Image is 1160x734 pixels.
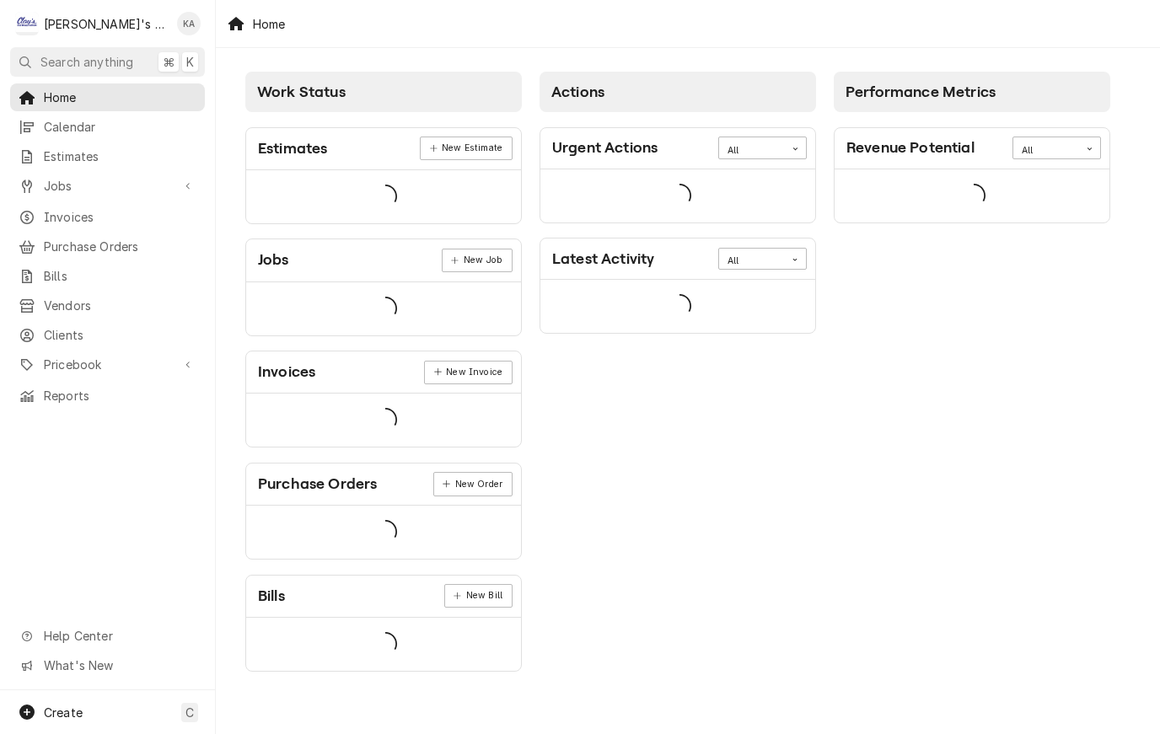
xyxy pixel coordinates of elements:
[846,83,996,100] span: Performance Metrics
[540,238,815,280] div: Card Header
[962,178,985,213] span: Loading...
[177,12,201,35] div: Korey Austin's Avatar
[237,63,531,681] div: Card Column: Work Status
[718,248,807,270] div: Card Data Filter Control
[834,72,1110,112] div: Card Column Header
[718,137,807,158] div: Card Data Filter Control
[10,321,205,349] a: Clients
[44,356,171,373] span: Pricebook
[433,472,513,496] a: New Order
[373,515,397,550] span: Loading...
[44,118,196,136] span: Calendar
[258,361,315,383] div: Card Title
[246,282,521,335] div: Card Data
[834,127,1110,223] div: Card: Revenue Potential
[10,651,205,679] a: Go to What's New
[15,12,39,35] div: C
[15,12,39,35] div: Clay's Refrigeration's Avatar
[442,249,513,272] div: Card Link Button
[373,291,397,326] span: Loading...
[540,112,816,334] div: Card Column Content
[835,169,1109,222] div: Card Data
[834,112,1110,289] div: Card Column Content
[424,361,512,384] a: New Invoice
[246,128,521,170] div: Card Header
[44,238,196,255] span: Purchase Orders
[835,128,1109,169] div: Card Header
[540,280,815,333] div: Card Data
[10,262,205,290] a: Bills
[540,169,815,222] div: Card Data
[10,292,205,319] a: Vendors
[552,137,658,159] div: Card Title
[444,584,513,608] div: Card Link Button
[258,249,289,271] div: Card Title
[442,249,513,272] a: New Job
[245,575,522,672] div: Card: Bills
[216,48,1160,701] div: Dashboard
[257,83,346,100] span: Work Status
[373,626,397,662] span: Loading...
[44,208,196,226] span: Invoices
[44,297,196,314] span: Vendors
[1022,144,1071,158] div: All
[245,351,522,447] div: Card: Invoices
[424,361,512,384] div: Card Link Button
[44,705,83,720] span: Create
[10,351,205,378] a: Go to Pricebook
[245,238,522,335] div: Card: Jobs
[1012,137,1101,158] div: Card Data Filter Control
[44,387,196,405] span: Reports
[44,656,195,674] span: What's New
[246,239,521,281] div: Card Header
[10,142,205,170] a: Estimates
[668,289,691,324] span: Loading...
[531,63,825,681] div: Card Column: Actions
[825,63,1120,681] div: Card Column: Performance Metrics
[246,576,521,618] div: Card Header
[433,472,513,496] div: Card Link Button
[10,172,205,200] a: Go to Jobs
[10,113,205,141] a: Calendar
[552,248,654,271] div: Card Title
[245,127,522,224] div: Card: Estimates
[44,627,195,645] span: Help Center
[245,72,522,112] div: Card Column Header
[246,463,521,506] div: Card Header
[177,12,201,35] div: KA
[40,53,133,71] span: Search anything
[10,47,205,77] button: Search anything⌘K
[246,351,521,394] div: Card Header
[420,137,512,160] div: Card Link Button
[540,127,816,223] div: Card: Urgent Actions
[10,203,205,231] a: Invoices
[10,382,205,410] a: Reports
[44,15,168,33] div: [PERSON_NAME]'s Refrigeration
[258,137,327,160] div: Card Title
[258,585,285,608] div: Card Title
[10,622,205,650] a: Go to Help Center
[246,170,521,223] div: Card Data
[44,147,196,165] span: Estimates
[373,403,397,438] span: Loading...
[246,506,521,559] div: Card Data
[10,233,205,260] a: Purchase Orders
[444,584,513,608] a: New Bill
[246,618,521,671] div: Card Data
[246,394,521,447] div: Card Data
[245,112,522,672] div: Card Column Content
[44,326,196,344] span: Clients
[10,83,205,111] a: Home
[551,83,604,100] span: Actions
[44,267,196,285] span: Bills
[420,137,512,160] a: New Estimate
[728,144,776,158] div: All
[540,72,816,112] div: Card Column Header
[44,88,196,106] span: Home
[728,254,776,268] div: All
[540,238,816,334] div: Card: Latest Activity
[258,473,377,496] div: Card Title
[668,178,691,213] span: Loading...
[185,704,194,721] span: C
[186,53,194,71] span: K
